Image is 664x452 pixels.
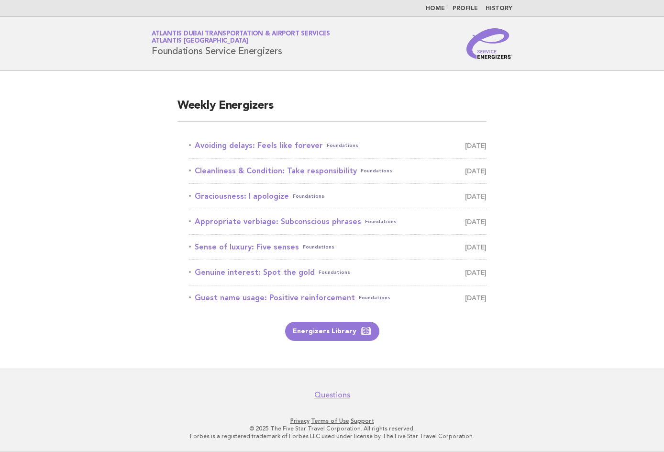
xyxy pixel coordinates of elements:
[465,139,487,152] span: [DATE]
[466,28,512,59] img: Service Energizers
[39,425,625,432] p: © 2025 The Five Star Travel Corporation. All rights reserved.
[189,139,487,152] a: Avoiding delays: Feels like foreverFoundations [DATE]
[290,418,310,424] a: Privacy
[152,38,248,45] span: Atlantis [GEOGRAPHIC_DATA]
[465,240,487,254] span: [DATE]
[465,266,487,279] span: [DATE]
[177,98,487,122] h2: Weekly Energizers
[152,31,330,56] h1: Foundations Service Energizers
[285,322,379,341] a: Energizers Library
[189,291,487,305] a: Guest name usage: Positive reinforcementFoundations [DATE]
[39,432,625,440] p: Forbes is a registered trademark of Forbes LLC used under license by The Five Star Travel Corpora...
[327,139,358,152] span: Foundations
[39,417,625,425] p: · ·
[486,6,512,11] a: History
[293,190,324,203] span: Foundations
[314,390,350,400] a: Questions
[465,164,487,178] span: [DATE]
[453,6,478,11] a: Profile
[365,215,397,228] span: Foundations
[303,240,334,254] span: Foundations
[189,190,487,203] a: Graciousness: I apologizeFoundations [DATE]
[351,418,374,424] a: Support
[465,291,487,305] span: [DATE]
[189,266,487,279] a: Genuine interest: Spot the goldFoundations [DATE]
[189,215,487,228] a: Appropriate verbiage: Subconscious phrasesFoundations [DATE]
[189,164,487,178] a: Cleanliness & Condition: Take responsibilityFoundations [DATE]
[152,31,330,44] a: Atlantis Dubai Transportation & Airport ServicesAtlantis [GEOGRAPHIC_DATA]
[426,6,445,11] a: Home
[189,240,487,254] a: Sense of luxury: Five sensesFoundations [DATE]
[311,418,349,424] a: Terms of Use
[361,164,392,178] span: Foundations
[319,266,350,279] span: Foundations
[465,215,487,228] span: [DATE]
[465,190,487,203] span: [DATE]
[359,291,390,305] span: Foundations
